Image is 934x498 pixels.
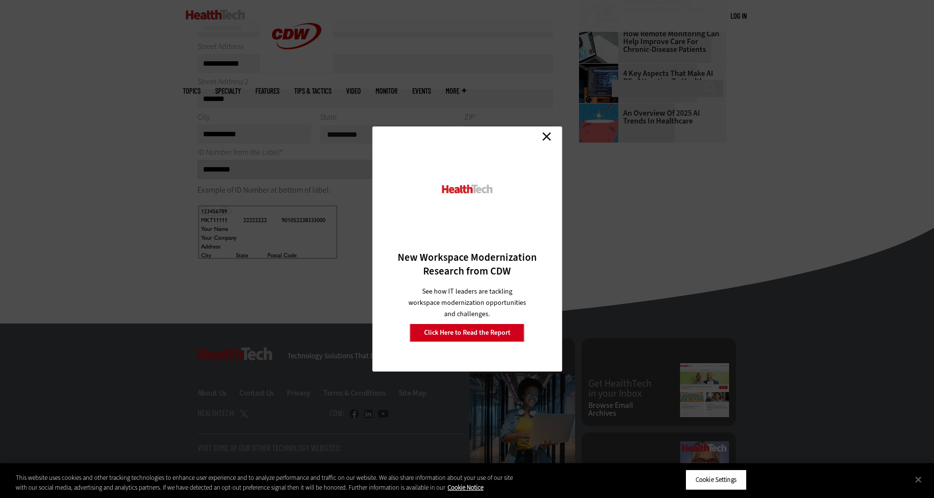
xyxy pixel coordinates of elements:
[908,469,929,490] button: Close
[448,483,483,492] a: More information about your privacy
[539,129,554,144] a: Close
[406,286,528,320] p: See how IT leaders are tackling workspace modernization opportunities and challenges.
[410,324,525,342] a: Click Here to Read the Report
[389,250,545,278] h3: New Workspace Modernization Research from CDW
[16,473,514,492] div: This website uses cookies and other tracking technologies to enhance user experience and to analy...
[440,184,494,194] img: HealthTech_0.png
[685,470,747,490] button: Cookie Settings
